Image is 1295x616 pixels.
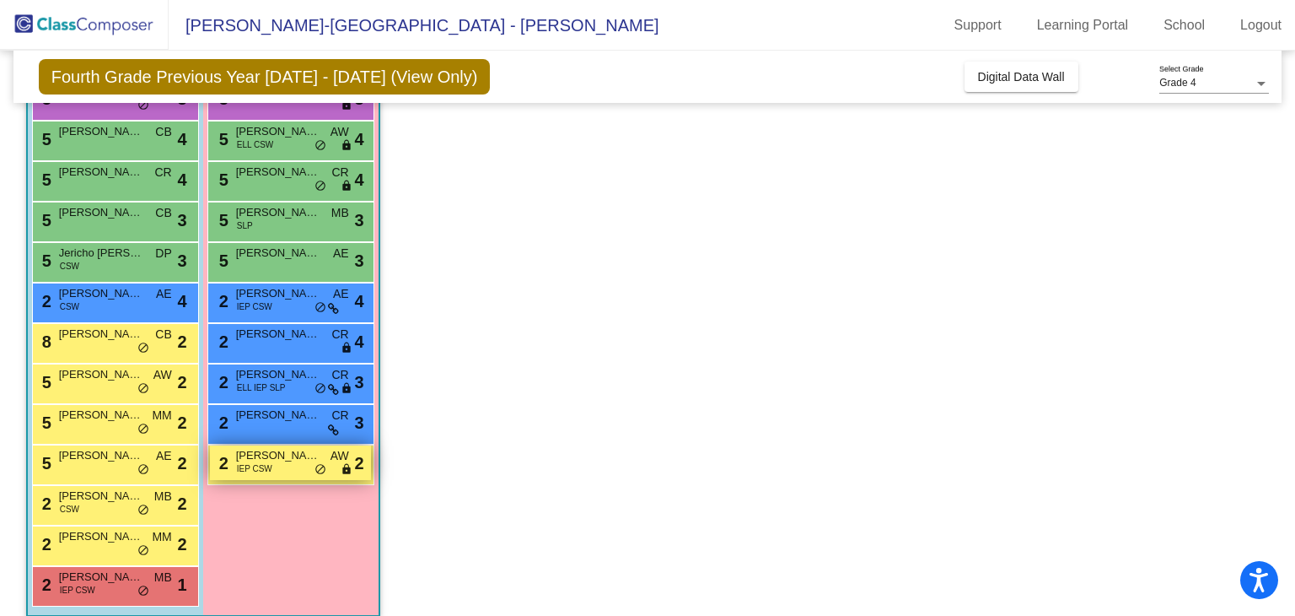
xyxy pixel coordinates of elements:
[59,447,143,464] span: [PERSON_NAME]
[236,204,320,221] span: [PERSON_NAME] ([PERSON_NAME]) [PERSON_NAME]
[333,285,349,303] span: AE
[38,170,51,189] span: 5
[38,494,51,513] span: 2
[60,260,79,273] span: CSW
[137,585,149,598] span: do_not_disturb_alt
[59,528,143,545] span: [PERSON_NAME]
[137,463,149,477] span: do_not_disturb_alt
[59,569,143,586] span: [PERSON_NAME]
[137,423,149,436] span: do_not_disturb_alt
[178,289,187,314] span: 4
[355,289,364,314] span: 4
[38,413,51,432] span: 5
[178,127,187,152] span: 4
[178,329,187,354] span: 2
[978,70,1065,84] span: Digital Data Wall
[156,447,172,465] span: AE
[59,285,143,302] span: [PERSON_NAME]
[178,167,187,192] span: 4
[39,59,491,95] span: Fourth Grade Previous Year [DATE] - [DATE] (View Only)
[155,326,171,343] span: CB
[156,285,172,303] span: AE
[137,382,149,396] span: do_not_disturb_alt
[237,138,274,151] span: ELL CSW
[236,164,320,181] span: [PERSON_NAME]
[178,208,187,233] span: 3
[60,503,79,516] span: CSW
[178,248,187,273] span: 3
[331,164,348,181] span: CR
[355,127,364,152] span: 4
[215,454,228,473] span: 2
[237,300,272,313] span: IEP CSW
[314,463,326,477] span: do_not_disturb_alt
[137,342,149,355] span: do_not_disturb_alt
[236,285,320,302] span: [PERSON_NAME]
[154,164,171,181] span: CR
[215,413,228,432] span: 2
[237,381,286,394] span: ELL IEP SLP
[215,292,228,311] span: 2
[215,251,228,270] span: 5
[154,488,172,505] span: MB
[38,373,51,392] span: 5
[59,245,143,262] span: Jericho [PERSON_NAME]
[38,332,51,351] span: 8
[355,248,364,273] span: 3
[178,572,187,597] span: 1
[355,451,364,476] span: 2
[1150,12,1218,39] a: School
[59,326,143,343] span: [PERSON_NAME]
[355,370,364,395] span: 3
[341,99,352,112] span: lock
[178,451,187,476] span: 2
[330,447,349,465] span: AW
[153,366,172,384] span: AW
[341,139,352,153] span: lock
[59,407,143,424] span: [PERSON_NAME]
[152,528,171,546] span: MM
[178,491,187,516] span: 2
[236,407,320,424] span: [PERSON_NAME]
[215,170,228,189] span: 5
[341,342,352,355] span: lock
[59,123,143,140] span: [PERSON_NAME]
[355,208,364,233] span: 3
[59,488,143,505] span: [PERSON_NAME]
[38,575,51,594] span: 2
[59,164,143,181] span: [PERSON_NAME]
[178,370,187,395] span: 2
[331,326,348,343] span: CR
[137,99,149,112] span: do_not_disturb_alt
[178,532,187,557] span: 2
[236,447,320,464] span: [PERSON_NAME]
[59,204,143,221] span: [PERSON_NAME]
[314,139,326,153] span: do_not_disturb_alt
[60,584,95,597] span: IEP CSW
[1227,12,1295,39] a: Logout
[236,123,320,140] span: [PERSON_NAME]
[355,329,364,354] span: 4
[331,366,348,384] span: CR
[60,300,79,313] span: CSW
[331,204,349,222] span: MB
[237,462,272,475] span: IEP CSW
[178,410,187,435] span: 2
[215,211,228,230] span: 5
[341,180,352,193] span: lock
[341,382,352,396] span: lock
[137,544,149,558] span: do_not_disturb_alt
[314,180,326,193] span: do_not_disturb_alt
[38,130,51,149] span: 5
[38,211,51,230] span: 5
[941,12,1015,39] a: Support
[38,454,51,473] span: 5
[59,366,143,383] span: [PERSON_NAME]
[333,245,349,262] span: AE
[215,130,228,149] span: 5
[155,245,171,262] span: DP
[137,504,149,517] span: do_not_disturb_alt
[314,301,326,315] span: do_not_disturb_alt
[38,292,51,311] span: 2
[154,569,172,586] span: MB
